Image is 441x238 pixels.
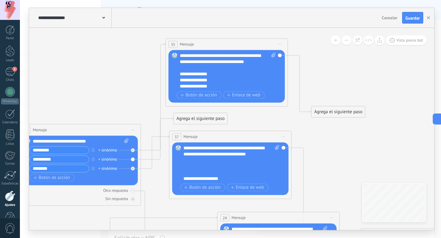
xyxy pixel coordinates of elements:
[103,188,128,193] div: Otra respuesta
[171,42,175,47] span: 35
[402,12,423,24] button: Guardar
[232,215,246,221] span: Mensaje
[12,67,17,72] span: 1
[98,156,117,162] div: + sinónimo
[1,182,19,186] div: Estadísticas
[174,113,227,124] div: Agrega el siguiente paso
[396,38,423,43] span: Vista previa bot
[30,174,74,181] button: Botón de acción
[1,36,19,40] div: Panel
[227,184,268,191] button: Enlace de web
[1,162,19,166] div: Correo
[1,203,19,207] div: Ajustes
[98,165,117,172] div: + sinónimo
[231,185,264,190] span: Enlace de web
[183,134,198,139] span: Mensaje
[177,91,221,99] button: Botón de acción
[227,93,260,98] span: Enlace de web
[311,107,365,117] div: Agrega el siguiente paso
[175,134,179,139] span: 37
[1,58,19,62] div: Leads
[405,16,420,20] span: Guardar
[386,35,427,45] button: Vista previa bot
[33,175,70,180] span: Botón de acción
[223,215,227,221] span: 24
[1,78,19,82] div: Chats
[105,196,128,201] div: Sin respuesta
[180,184,225,191] button: Botón de acción
[1,99,19,104] div: WhatsApp
[184,185,221,190] span: Botón de acción
[180,41,194,47] span: Mensaje
[382,15,398,20] span: Cancelar
[1,142,19,146] div: Listas
[1,121,19,125] div: Calendario
[33,127,47,133] span: Mensaje
[379,13,400,22] button: Cancelar
[223,91,265,99] button: Enlace de web
[180,93,217,98] span: Botón de acción
[98,147,117,153] div: + sinónimo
